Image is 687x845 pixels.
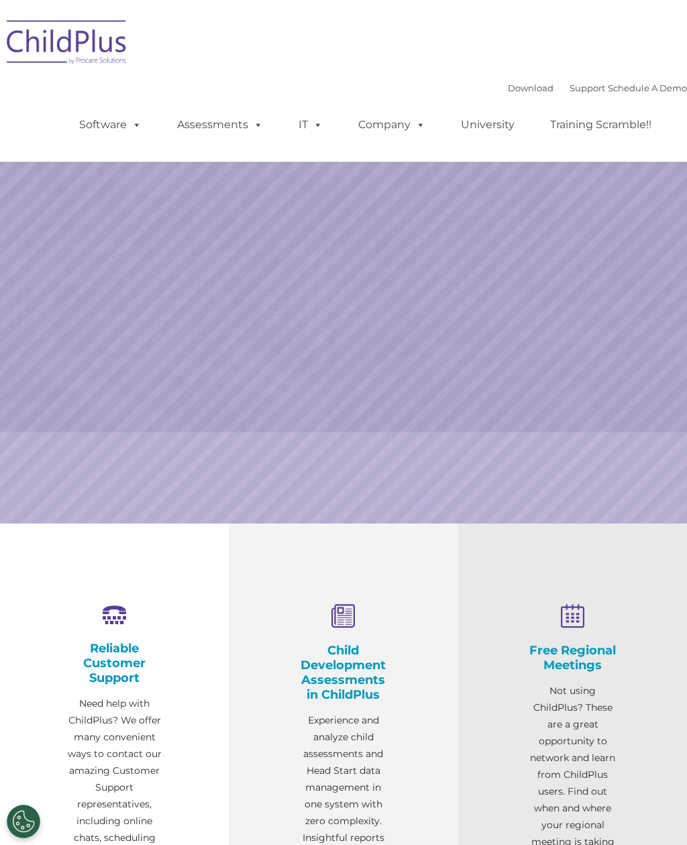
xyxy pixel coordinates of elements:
a: Training Scramble!! [537,111,665,138]
a: Software [66,111,155,138]
a: Download [508,83,553,93]
a: Assessments [164,111,276,138]
font: | [508,83,687,93]
h4: Free Regional Meetings [525,643,620,673]
a: Learn More [467,205,583,235]
button: Cookies Settings [7,805,40,838]
h4: Reliable Customer Support [67,641,162,685]
a: Schedule A Demo [608,83,687,93]
a: IT [285,111,336,138]
a: University [447,111,528,138]
a: Support [570,83,605,93]
a: Company [345,111,439,138]
h4: Child Development Assessments in ChildPlus [296,643,390,702]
